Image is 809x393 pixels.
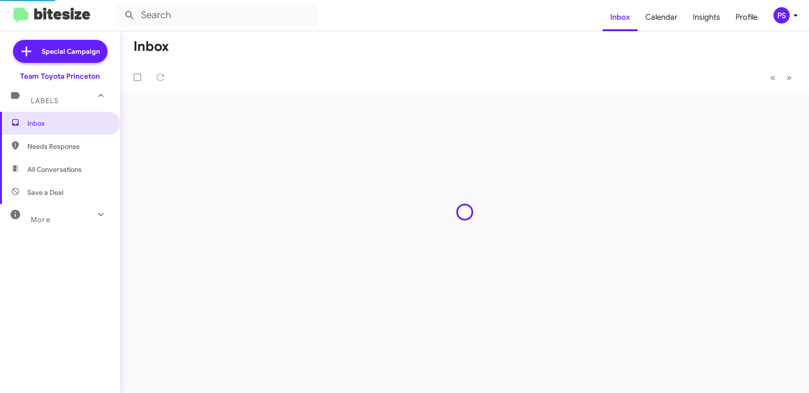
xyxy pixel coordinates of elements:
span: Special Campaign [42,47,100,56]
h1: Inbox [133,39,169,54]
button: PS [765,7,798,24]
span: More [31,215,50,224]
div: Team Toyota Princeton [20,71,100,81]
button: Previous [764,68,781,87]
a: Special Campaign [13,40,108,63]
button: Next [781,68,797,87]
div: PS [773,7,790,24]
span: « [770,71,775,83]
span: » [786,71,792,83]
span: Save a Deal [27,188,63,197]
a: Inbox [603,3,638,31]
span: Labels [31,96,59,105]
a: Profile [728,3,765,31]
a: Calendar [638,3,685,31]
a: Insights [685,3,728,31]
nav: Page navigation example [765,68,797,87]
span: All Conversations [27,165,82,174]
span: Needs Response [27,142,109,151]
span: Inbox [27,119,109,128]
input: Search [116,4,318,27]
